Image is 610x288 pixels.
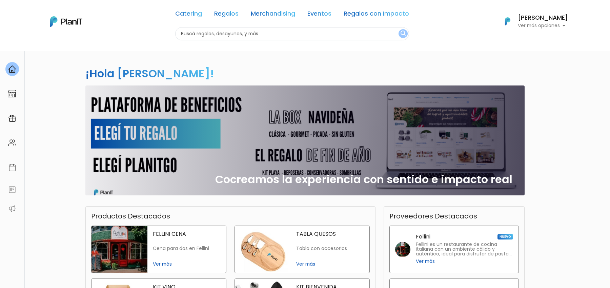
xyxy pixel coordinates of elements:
a: Regalos [214,11,239,19]
a: Eventos [307,11,331,19]
img: home-e721727adea9d79c4d83392d1f703f7f8bce08238fde08b1acbfd93340b81755.svg [8,65,16,73]
h2: Cocreamos la experiencia con sentido e impacto real [215,173,512,186]
img: partners-52edf745621dab592f3b2c58e3bca9d71375a7ef29c3b500c9f145b62cc070d4.svg [8,205,16,213]
img: tabla quesos [235,226,291,273]
img: search_button-432b6d5273f82d61273b3651a40e1bd1b912527efae98b1b7a1b2c0702e16a8d.svg [401,31,406,37]
img: feedback-78b5a0c8f98aac82b08bfc38622c3050aee476f2c9584af64705fc4e61158814.svg [8,186,16,194]
a: Fellini NUEVO Fellini es un restaurante de cocina italiana con un ambiente cálido y auténtico, id... [389,226,519,273]
img: PlanIt Logo [500,14,515,29]
a: tabla quesos TABLA QUESOS Tabla con accesorios Ver más [235,226,370,273]
button: PlanIt Logo [PERSON_NAME] Ver más opciones [496,13,568,30]
h2: ¡Hola [PERSON_NAME]! [85,66,214,81]
h3: Proveedores Destacados [389,212,477,220]
a: Merchandising [251,11,295,19]
a: Catering [175,11,202,19]
img: fellini [395,242,410,257]
span: Ver más [296,261,364,268]
p: Tabla con accesorios [296,246,364,251]
img: marketplace-4ceaa7011d94191e9ded77b95e3339b90024bf715f7c57f8cf31f2d8c509eaba.svg [8,90,16,98]
p: TABLA QUESOS [296,231,364,237]
h6: [PERSON_NAME] [518,15,568,21]
h3: Productos Destacados [91,212,170,220]
img: calendar-87d922413cdce8b2cf7b7f5f62616a5cf9e4887200fb71536465627b3292af00.svg [8,164,16,172]
p: FELLINI CENA [153,231,221,237]
p: Cena para dos en Fellini [153,246,221,251]
a: Regalos con Impacto [344,11,409,19]
span: Ver más [153,261,221,268]
img: people-662611757002400ad9ed0e3c099ab2801c6687ba6c219adb57efc949bc21e19d.svg [8,139,16,147]
span: Ver más [416,258,435,265]
p: Fellini es un restaurante de cocina italiana con un ambiente cálido y auténtico, ideal para disfr... [416,242,513,256]
p: Fellini [416,234,430,239]
img: fellini cena [91,226,147,273]
span: NUEVO [497,234,513,239]
img: PlanIt Logo [50,16,82,27]
p: Ver más opciones [518,23,568,28]
a: fellini cena FELLINI CENA Cena para dos en Fellini Ver más [91,226,226,273]
input: Buscá regalos, desayunos, y más [175,27,409,40]
img: campaigns-02234683943229c281be62815700db0a1741e53638e28bf9629b52c665b00959.svg [8,114,16,122]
